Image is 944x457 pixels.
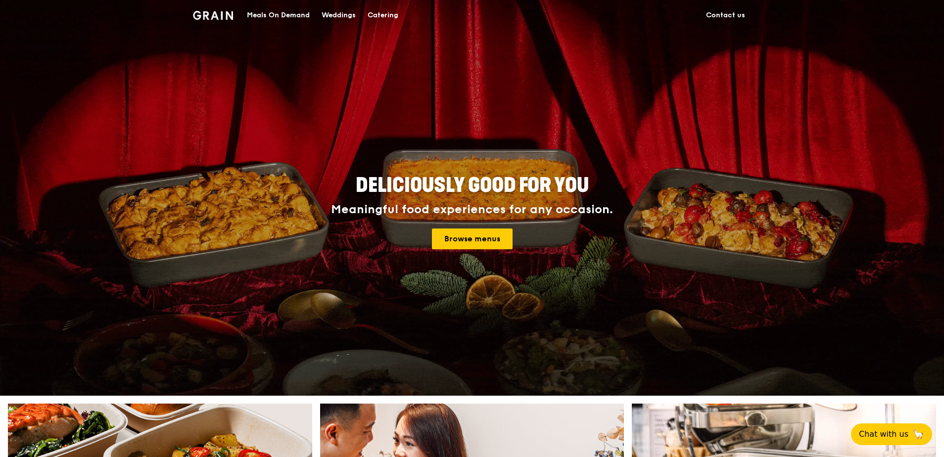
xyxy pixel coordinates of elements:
a: Catering [362,0,404,30]
div: Meals On Demand [247,0,310,30]
button: Chat with us🦙 [851,423,932,445]
span: Deliciously good for you [356,174,589,197]
a: Weddings [316,0,362,30]
div: Meaningful food experiences for any occasion. [294,203,650,217]
div: Catering [368,0,398,30]
img: Grain [193,11,233,20]
a: Browse menus [432,228,513,249]
div: Weddings [322,0,356,30]
a: Contact us [700,0,751,30]
span: 🦙 [912,428,924,440]
span: Chat with us [859,428,908,440]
